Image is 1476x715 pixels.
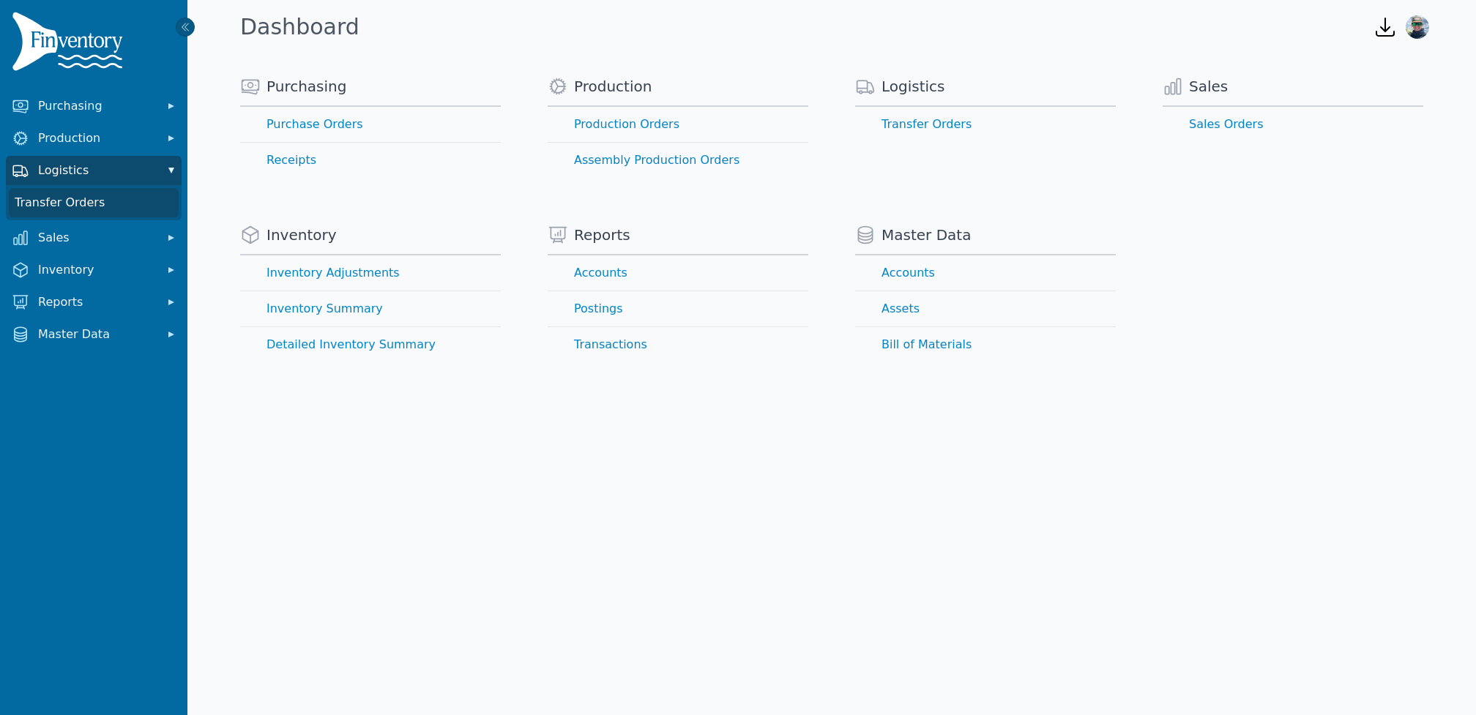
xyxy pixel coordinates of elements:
a: Transfer Orders [9,188,179,217]
span: Logistics [38,162,155,179]
span: Reports [38,293,155,311]
button: Sales [6,223,182,252]
span: Sales [1189,76,1228,97]
button: Inventory [6,255,182,285]
span: Purchasing [266,76,346,97]
span: Production [574,76,652,97]
a: Transfer Orders [855,107,1116,142]
a: Accounts [548,255,808,291]
a: Postings [548,291,808,326]
button: Logistics [6,156,182,185]
span: Reports [574,225,630,245]
span: Production [38,130,155,147]
a: Purchase Orders [240,107,501,142]
img: Finventory [12,12,129,77]
a: Assembly Production Orders [548,143,808,178]
button: Purchasing [6,91,182,121]
a: Detailed Inventory Summary [240,327,501,362]
a: Assets [855,291,1116,326]
img: Karina Wright [1406,15,1429,39]
a: Transactions [548,327,808,362]
button: Production [6,124,182,153]
a: Sales Orders [1163,107,1423,142]
a: Receipts [240,143,501,178]
span: Master Data [38,326,155,343]
span: Logistics [881,76,945,97]
span: Inventory [266,225,337,245]
h1: Dashboard [240,14,359,40]
span: Purchasing [38,97,155,115]
a: Accounts [855,255,1116,291]
span: Sales [38,229,155,247]
a: Inventory Adjustments [240,255,501,291]
button: Master Data [6,320,182,349]
a: Production Orders [548,107,808,142]
a: Inventory Summary [240,291,501,326]
span: Inventory [38,261,155,279]
a: Bill of Materials [855,327,1116,362]
button: Reports [6,288,182,317]
span: Master Data [881,225,971,245]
